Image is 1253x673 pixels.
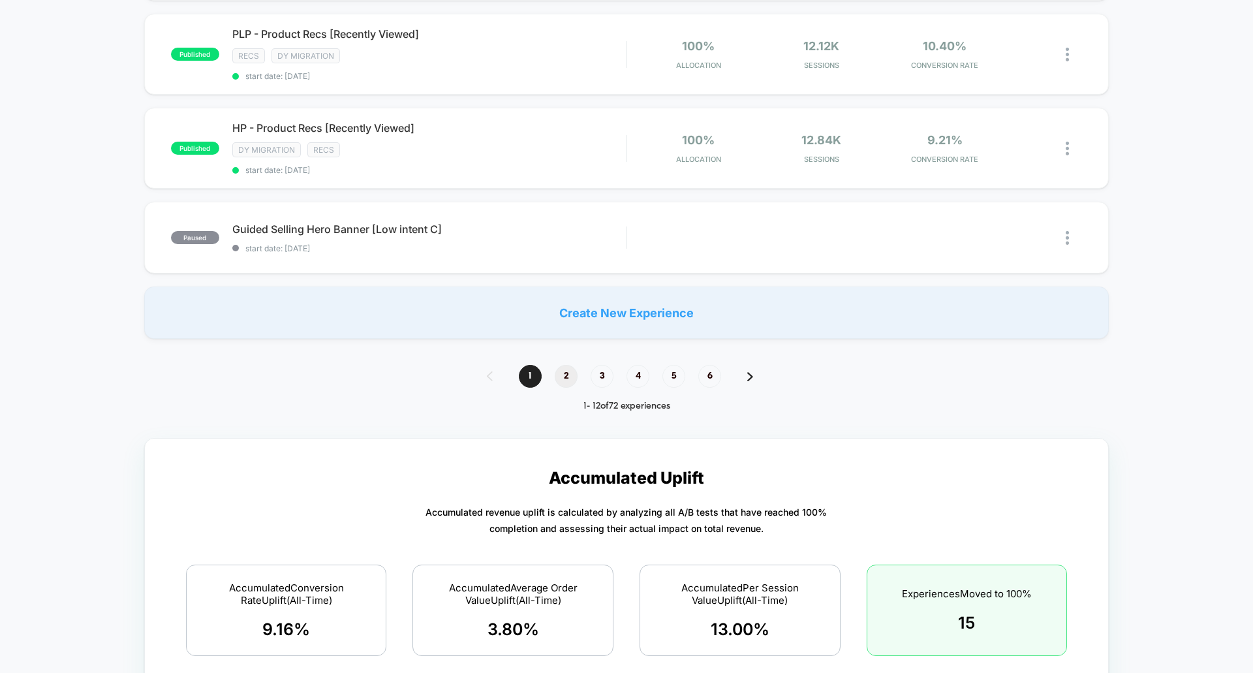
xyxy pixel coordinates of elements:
span: Sessions [764,61,880,70]
span: 1 [519,365,542,388]
span: DY Migration [271,48,340,63]
div: 1 - 12 of 72 experiences [474,401,779,412]
span: Accumulated Conversion Rate Uplift (All-Time) [203,582,370,606]
img: close [1066,142,1069,155]
span: 3.80 % [487,619,539,639]
span: Guided Selling Hero Banner [Low intent C] [232,223,626,236]
img: close [1066,231,1069,245]
span: 15 [958,613,975,633]
span: CONVERSION RATE [886,155,1003,164]
img: close [1066,48,1069,61]
div: Create New Experience [144,287,1109,339]
span: published [171,48,219,61]
span: 100% [682,133,715,147]
p: Accumulated Uplift [549,468,704,488]
span: 5 [662,365,685,388]
span: Recs [307,142,340,157]
span: DY Migration [232,142,301,157]
span: start date: [DATE] [232,71,626,81]
span: CONVERSION RATE [886,61,1003,70]
p: Accumulated revenue uplift is calculated by analyzing all A/B tests that have reached 100% comple... [425,504,827,537]
span: Allocation [676,61,721,70]
span: 9.16 % [262,619,310,639]
span: start date: [DATE] [232,165,626,175]
span: 12.12k [803,39,839,53]
span: Allocation [676,155,721,164]
span: 6 [698,365,721,388]
span: start date: [DATE] [232,243,626,253]
span: 3 [591,365,613,388]
span: 10.40% [923,39,967,53]
span: paused [171,231,219,244]
span: Recs [232,48,265,63]
span: 2 [555,365,578,388]
span: Experiences Moved to 100% [902,587,1032,600]
span: 9.21% [927,133,963,147]
span: Accumulated Per Session Value Uplift (All-Time) [657,582,824,606]
span: PLP - Product Recs [Recently Viewed] [232,27,626,40]
span: 12.84k [801,133,841,147]
span: published [171,142,219,155]
span: 4 [626,365,649,388]
span: 100% [682,39,715,53]
img: pagination forward [747,372,753,381]
span: 13.00 % [711,619,769,639]
span: HP - Product Recs [Recently Viewed] [232,121,626,134]
span: Sessions [764,155,880,164]
span: Accumulated Average Order Value Uplift (All-Time) [429,582,596,606]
